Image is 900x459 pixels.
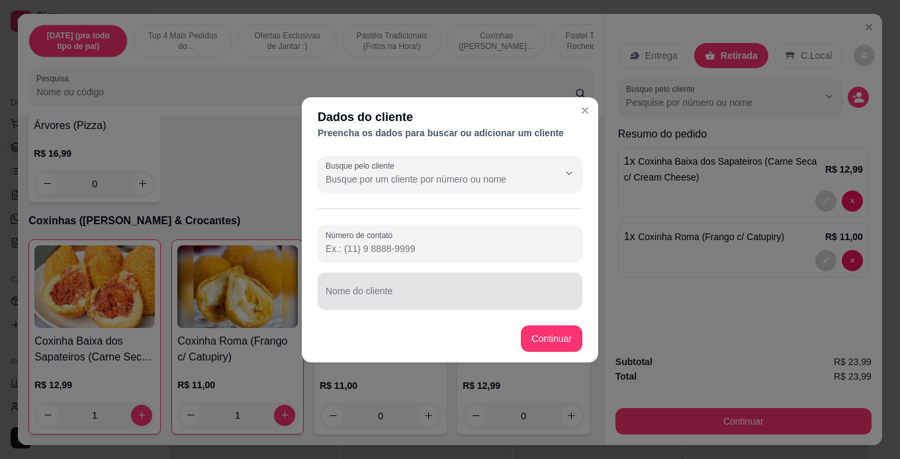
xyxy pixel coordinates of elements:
div: Preencha os dados para buscar ou adicionar um cliente [318,126,582,140]
button: Continuar [521,325,582,352]
label: Número de contato [326,230,397,241]
input: Nome do cliente [326,290,574,303]
button: Close [574,100,596,121]
input: Busque pelo cliente [326,173,537,186]
label: Busque pelo cliente [326,160,399,171]
div: Dados do cliente [318,108,582,126]
button: Show suggestions [559,163,580,184]
input: Número de contato [326,242,574,255]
